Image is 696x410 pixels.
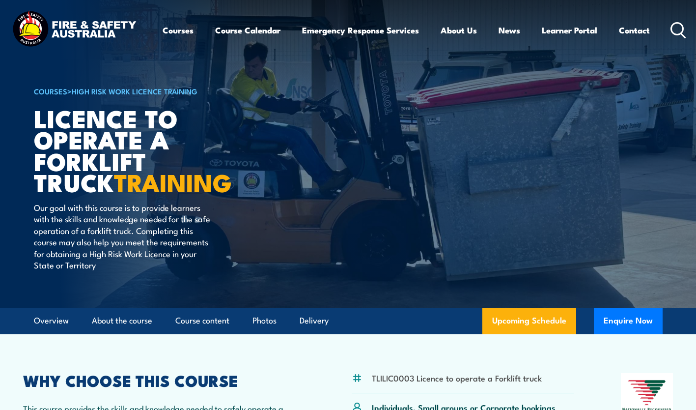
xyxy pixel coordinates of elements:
a: COURSES [34,86,67,96]
a: About Us [441,17,477,43]
a: Course content [175,308,229,334]
a: Emergency Response Services [302,17,419,43]
h1: Licence to operate a forklift truck [34,107,277,192]
a: Photos [252,308,277,334]
button: Enquire Now [594,308,663,334]
a: News [499,17,520,43]
a: Course Calendar [215,17,280,43]
a: Contact [619,17,650,43]
strong: TRAINING [114,163,232,201]
p: Our goal with this course is to provide learners with the skills and knowledge needed for the saf... [34,202,213,270]
a: About the course [92,308,152,334]
h6: > [34,85,277,97]
h2: WHY CHOOSE THIS COURSE [23,373,305,387]
li: TLILIC0003 Licence to operate a Forklift truck [372,372,542,383]
a: Courses [163,17,194,43]
a: Overview [34,308,69,334]
a: High Risk Work Licence Training [72,86,197,96]
a: Upcoming Schedule [482,308,576,334]
a: Delivery [300,308,329,334]
a: Learner Portal [542,17,597,43]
